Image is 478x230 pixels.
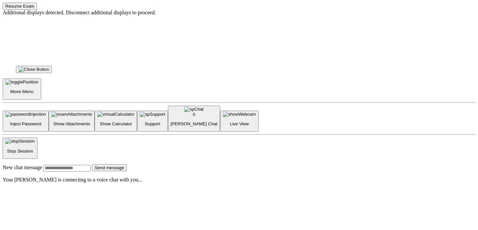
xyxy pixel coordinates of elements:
[3,177,475,183] p: Your [PERSON_NAME] is connecting to a voice chat with you...
[49,111,95,132] button: Show Attachments
[3,10,156,15] span: Additional displays detected. Disconnect additional displays to proceed.
[3,3,37,10] button: Resume Exam
[5,149,35,154] p: Stop Session
[223,121,256,126] p: Live View
[5,89,39,94] p: Move Menu
[5,121,46,126] p: Inject Password
[51,121,92,126] p: Show Attachments
[3,78,41,100] button: Move Menu
[137,111,168,132] button: Support
[184,107,203,112] img: spChat
[171,121,217,126] p: [PERSON_NAME] Chat
[95,111,137,132] button: Show Calculator
[51,112,92,117] img: examAttachments
[171,112,217,117] div: 0
[168,106,220,132] button: spChat0[PERSON_NAME] Chat
[140,121,165,126] p: Support
[95,165,124,170] span: Send message
[5,79,39,85] img: togglePosition
[19,67,49,72] img: Close Button
[97,121,134,126] p: Show Calculator
[5,139,35,144] img: stopSession
[97,112,134,117] img: virtualCalculator
[92,164,127,171] button: Send message
[223,112,256,117] img: showWebcam
[3,138,38,159] button: Stop Session
[140,112,165,117] img: spSupport
[3,165,42,170] label: New chat message
[220,111,258,132] button: Live View
[5,112,46,117] img: passwordInjection
[3,111,49,132] button: Inject Password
